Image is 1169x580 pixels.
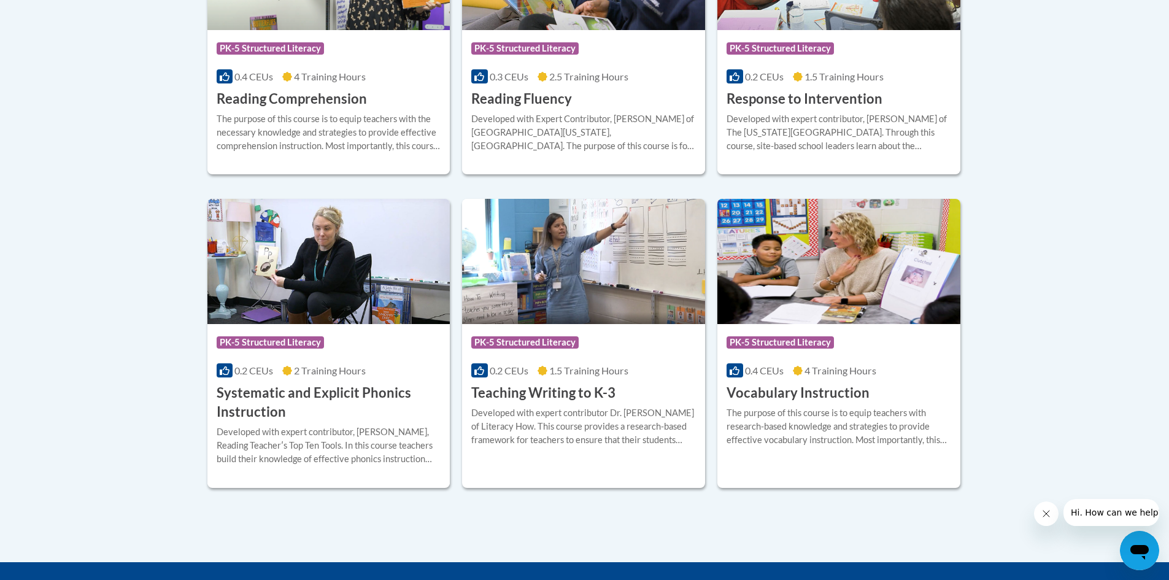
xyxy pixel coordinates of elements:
span: 0.2 CEUs [490,365,528,376]
span: 0.4 CEUs [745,365,784,376]
span: 4 Training Hours [804,365,876,376]
h3: Reading Fluency [471,90,572,109]
h3: Teaching Writing to K-3 [471,384,615,403]
span: PK-5 Structured Literacy [471,42,579,55]
span: 4 Training Hours [294,71,366,82]
span: 0.2 CEUs [234,365,273,376]
div: Developed with expert contributor Dr. [PERSON_NAME] of Literacy How. This course provides a resea... [471,406,696,447]
span: 1.5 Training Hours [804,71,884,82]
a: Course LogoPK-5 Structured Literacy0.2 CEUs2 Training Hours Systematic and Explicit Phonics Instr... [207,199,450,487]
span: PK-5 Structured Literacy [471,336,579,349]
span: 2.5 Training Hours [549,71,628,82]
div: Developed with Expert Contributor, [PERSON_NAME] of [GEOGRAPHIC_DATA][US_STATE], [GEOGRAPHIC_DATA... [471,112,696,153]
span: 0.3 CEUs [490,71,528,82]
h3: Response to Intervention [727,90,882,109]
img: Course Logo [717,199,960,324]
span: Hi. How can we help? [7,9,99,18]
iframe: Message from company [1063,499,1159,526]
span: PK-5 Structured Literacy [217,42,324,55]
div: The purpose of this course is to equip teachers with the necessary knowledge and strategies to pr... [217,112,441,153]
a: Course LogoPK-5 Structured Literacy0.2 CEUs1.5 Training Hours Teaching Writing to K-3Developed wi... [462,199,705,487]
div: The purpose of this course is to equip teachers with research-based knowledge and strategies to p... [727,406,951,447]
a: Course LogoPK-5 Structured Literacy0.4 CEUs4 Training Hours Vocabulary InstructionThe purpose of ... [717,199,960,487]
img: Course Logo [207,199,450,324]
span: 0.2 CEUs [745,71,784,82]
span: 0.4 CEUs [234,71,273,82]
span: PK-5 Structured Literacy [217,336,324,349]
span: PK-5 Structured Literacy [727,336,834,349]
iframe: Button to launch messaging window [1120,531,1159,570]
img: Course Logo [462,199,705,324]
h3: Reading Comprehension [217,90,367,109]
h3: Vocabulary Instruction [727,384,870,403]
div: Developed with expert contributor, [PERSON_NAME] of The [US_STATE][GEOGRAPHIC_DATA]. Through this... [727,112,951,153]
span: 2 Training Hours [294,365,366,376]
h3: Systematic and Explicit Phonics Instruction [217,384,441,422]
iframe: Close message [1034,501,1059,526]
span: 1.5 Training Hours [549,365,628,376]
span: PK-5 Structured Literacy [727,42,834,55]
div: Developed with expert contributor, [PERSON_NAME], Reading Teacherʹs Top Ten Tools. In this course... [217,425,441,466]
